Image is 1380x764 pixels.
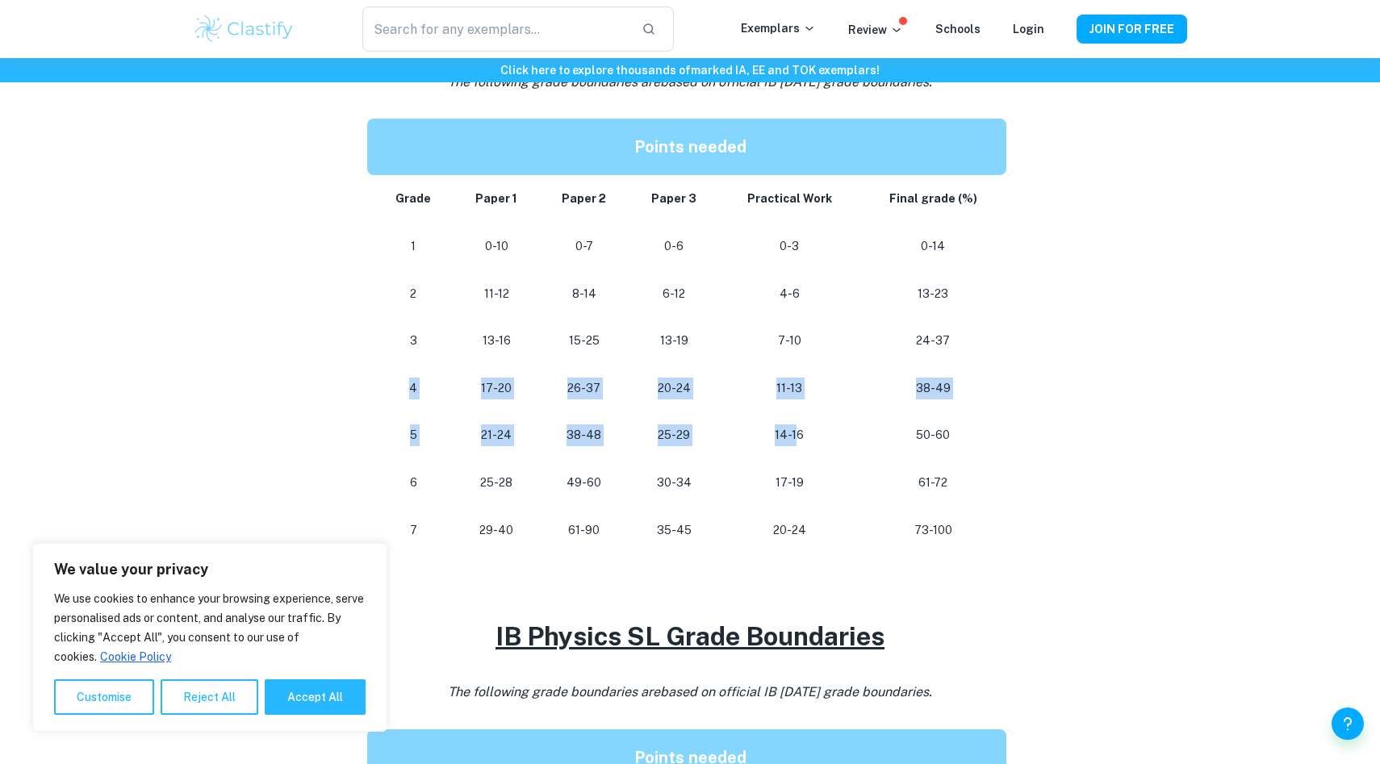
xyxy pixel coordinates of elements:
[387,424,441,446] p: 5
[1013,23,1044,35] a: Login
[1332,708,1364,740] button: Help and Feedback
[872,424,993,446] p: 50-60
[642,236,706,257] p: 0-6
[872,520,993,541] p: 73-100
[496,621,884,651] u: IB Physics SL Grade Boundaries
[872,236,993,257] p: 0-14
[651,192,696,205] strong: Paper 3
[642,472,706,494] p: 30-34
[54,560,366,579] p: We value your privacy
[848,21,903,39] p: Review
[362,6,629,52] input: Search for any exemplars...
[741,19,816,37] p: Exemplars
[642,283,706,305] p: 6-12
[553,236,617,257] p: 0-7
[387,283,441,305] p: 2
[265,679,366,715] button: Accept All
[466,520,527,541] p: 29-40
[54,679,154,715] button: Customise
[732,236,847,257] p: 0-3
[448,684,932,699] i: The following grade boundaries are
[395,192,431,205] strong: Grade
[642,520,706,541] p: 35-45
[553,520,617,541] p: 61-90
[872,330,993,352] p: 24-37
[660,684,932,699] span: based on official IB [DATE] grade boundaries.
[1077,15,1187,44] button: JOIN FOR FREE
[872,472,993,494] p: 61-72
[475,192,517,205] strong: Paper 1
[387,472,441,494] p: 6
[466,378,527,399] p: 17-20
[466,236,527,257] p: 0-10
[387,378,441,399] p: 4
[872,378,993,399] p: 38-49
[3,61,1377,79] h6: Click here to explore thousands of marked IA, EE and TOK exemplars !
[466,330,527,352] p: 13-16
[466,424,527,446] p: 21-24
[466,472,527,494] p: 25-28
[889,192,977,205] strong: Final grade (%)
[32,543,387,732] div: We value your privacy
[732,472,847,494] p: 17-19
[732,378,847,399] p: 11-13
[935,23,981,35] a: Schools
[732,424,847,446] p: 14-16
[642,378,706,399] p: 20-24
[193,13,295,45] img: Clastify logo
[99,649,172,664] a: Cookie Policy
[660,74,932,90] span: based on official IB [DATE] grade boundaries.
[54,589,366,666] p: We use cookies to enhance your browsing experience, serve personalised ads or content, and analys...
[553,472,617,494] p: 49-60
[161,679,258,715] button: Reject All
[747,192,832,205] strong: Practical Work
[553,424,617,446] p: 38-48
[387,236,441,257] p: 1
[732,330,847,352] p: 7-10
[562,192,606,205] strong: Paper 2
[553,330,617,352] p: 15-25
[448,74,932,90] i: The following grade boundaries are
[387,330,441,352] p: 3
[732,520,847,541] p: 20-24
[642,330,706,352] p: 13-19
[387,520,441,541] p: 7
[553,378,617,399] p: 26-37
[642,424,706,446] p: 25-29
[634,137,746,157] strong: Points needed
[732,283,847,305] p: 4-6
[872,283,993,305] p: 13-23
[553,283,617,305] p: 8-14
[466,283,527,305] p: 11-12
